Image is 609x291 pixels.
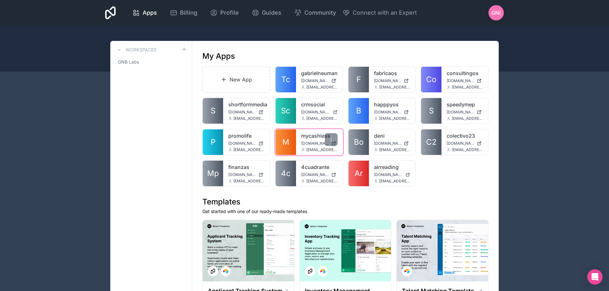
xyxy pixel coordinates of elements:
[421,129,441,155] a: C2
[289,6,341,20] a: Community
[276,161,296,186] a: 4c
[374,78,402,83] span: [DOMAIN_NAME]
[228,101,265,108] a: shortformmedia
[115,46,157,54] a: Workspaces
[306,147,338,152] span: [EMAIL_ADDRESS][DOMAIN_NAME]
[379,85,410,90] span: [EMAIL_ADDRESS][DOMAIN_NAME]
[301,110,330,115] span: [DOMAIN_NAME]
[447,69,483,77] a: consultingos
[306,85,338,90] span: [EMAIL_ADDRESS][DOMAIN_NAME]
[320,269,325,274] img: Airtable Logo
[348,129,369,155] a: Bo
[421,98,441,124] a: S
[355,168,363,179] span: Ar
[426,137,437,147] span: C2
[374,110,410,115] a: [DOMAIN_NAME]
[203,161,223,186] a: Mp
[306,116,338,121] span: [EMAIL_ADDRESS][DOMAIN_NAME]
[306,179,338,184] span: [EMAIL_ADDRESS][DOMAIN_NAME]
[374,172,403,177] span: [DOMAIN_NAME]
[379,179,410,184] span: [EMAIL_ADDRESS][DOMAIN_NAME]
[143,8,157,17] span: Apps
[353,8,417,17] span: Connect with an Expert
[228,132,265,140] a: promolife
[276,129,296,155] a: M
[374,110,402,115] span: [DOMAIN_NAME]
[404,269,410,274] img: Airtable Logo
[211,106,215,116] span: S
[301,78,338,83] a: [DOMAIN_NAME]
[374,172,410,177] a: [DOMAIN_NAME]
[452,147,483,152] span: [EMAIL_ADDRESS][DOMAIN_NAME]
[374,101,410,108] a: happpyos
[228,110,256,115] span: [DOMAIN_NAME]
[211,137,215,147] span: P
[281,168,291,179] span: 4c
[205,6,244,20] a: Profile
[233,116,265,121] span: [EMAIL_ADDRESS][DOMAIN_NAME]
[379,147,410,152] span: [EMAIL_ADDRESS][DOMAIN_NAME]
[348,98,369,124] a: B
[202,208,488,215] p: Get started with one of our ready-made templates
[379,116,410,121] span: [EMAIL_ADDRESS][DOMAIN_NAME]
[118,59,139,65] span: GNB Labs
[447,101,483,108] a: speedymep
[233,179,265,184] span: [EMAIL_ADDRESS][DOMAIN_NAME]
[228,172,256,177] span: [DOMAIN_NAME]
[301,101,338,108] a: crmsocial
[374,141,410,146] a: [DOMAIN_NAME]
[354,137,363,147] span: Bo
[356,106,361,116] span: B
[301,110,338,115] a: [DOMAIN_NAME]
[429,106,434,116] span: S
[374,163,410,171] a: airreading
[447,78,474,83] span: [DOMAIN_NAME]
[281,106,290,116] span: Sc
[126,47,157,53] h3: Workspaces
[233,147,265,152] span: [EMAIL_ADDRESS][DOMAIN_NAME]
[301,172,338,177] a: [DOMAIN_NAME]
[228,110,265,115] a: [DOMAIN_NAME]
[228,141,256,146] span: [DOMAIN_NAME]
[304,8,336,17] span: Community
[165,6,202,20] a: Billing
[301,69,338,77] a: gabrielneuman
[203,129,223,155] a: P
[447,132,483,140] a: colectivo23
[115,56,187,68] a: GNB Labs
[207,168,219,179] span: Mp
[374,69,410,77] a: fabricaos
[421,67,441,92] a: Co
[228,172,265,177] a: [DOMAIN_NAME]
[282,137,289,147] span: M
[281,74,290,85] span: Tc
[276,98,296,124] a: Sc
[228,141,265,146] a: [DOMAIN_NAME]
[348,67,369,92] a: F
[276,67,296,92] a: Tc
[426,74,436,85] span: Co
[374,132,410,140] a: deni
[202,66,270,93] a: New App
[452,85,483,90] span: [EMAIL_ADDRESS][DOMAIN_NAME]
[223,269,228,274] img: Airtable Logo
[374,141,402,146] span: [DOMAIN_NAME]
[452,116,483,121] span: [EMAIL_ADDRESS][DOMAIN_NAME]
[342,8,417,17] button: Connect with an Expert
[491,9,501,17] span: GN(
[262,8,281,17] span: Guides
[356,74,361,85] span: F
[301,163,338,171] a: 4cuadrante
[127,6,162,20] a: Apps
[202,51,235,61] h1: My Apps
[447,110,474,115] span: [DOMAIN_NAME]
[447,78,483,83] a: [DOMAIN_NAME]
[220,8,239,17] span: Profile
[301,78,329,83] span: [DOMAIN_NAME]
[348,161,369,186] a: Ar
[301,132,338,140] a: mycashless
[447,141,483,146] a: [DOMAIN_NAME]
[447,110,483,115] a: [DOMAIN_NAME]
[587,269,603,285] div: Open Intercom Messenger
[202,197,488,207] h1: Templates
